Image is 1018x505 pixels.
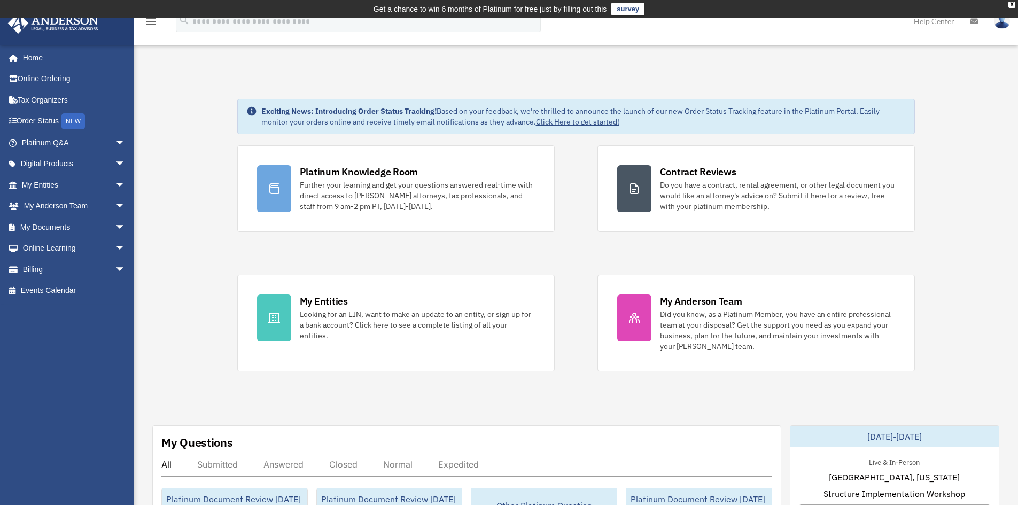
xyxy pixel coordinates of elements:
a: Home [7,47,136,68]
div: Expedited [438,459,479,470]
div: Further your learning and get your questions answered real-time with direct access to [PERSON_NAM... [300,180,535,212]
a: Tax Organizers [7,89,142,111]
img: Anderson Advisors Platinum Portal [5,13,102,34]
a: Online Ordering [7,68,142,90]
i: menu [144,15,157,28]
div: Looking for an EIN, want to make an update to an entity, or sign up for a bank account? Click her... [300,309,535,341]
img: User Pic [994,13,1010,29]
div: Platinum Knowledge Room [300,165,418,178]
a: Contract Reviews Do you have a contract, rental agreement, or other legal document you would like... [597,145,915,232]
span: arrow_drop_down [115,216,136,238]
a: My Anderson Teamarrow_drop_down [7,196,142,217]
span: [GEOGRAPHIC_DATA], [US_STATE] [829,471,960,484]
a: Platinum Q&Aarrow_drop_down [7,132,142,153]
a: survey [611,3,644,15]
a: Online Learningarrow_drop_down [7,238,142,259]
span: arrow_drop_down [115,132,136,154]
a: menu [144,19,157,28]
div: My Anderson Team [660,294,742,308]
div: My Entities [300,294,348,308]
div: Do you have a contract, rental agreement, or other legal document you would like an attorney's ad... [660,180,895,212]
div: Submitted [197,459,238,470]
a: Order StatusNEW [7,111,142,133]
div: NEW [61,113,85,129]
div: Did you know, as a Platinum Member, you have an entire professional team at your disposal? Get th... [660,309,895,352]
div: close [1008,2,1015,8]
a: Digital Productsarrow_drop_down [7,153,142,175]
span: Structure Implementation Workshop [823,487,965,500]
div: Contract Reviews [660,165,736,178]
a: Billingarrow_drop_down [7,259,142,280]
a: My Documentsarrow_drop_down [7,216,142,238]
a: My Anderson Team Did you know, as a Platinum Member, you have an entire professional team at your... [597,275,915,371]
span: arrow_drop_down [115,153,136,175]
span: arrow_drop_down [115,238,136,260]
div: My Questions [161,434,233,450]
span: arrow_drop_down [115,259,136,281]
div: Based on your feedback, we're thrilled to announce the launch of our new Order Status Tracking fe... [261,106,906,127]
a: My Entities Looking for an EIN, want to make an update to an entity, or sign up for a bank accoun... [237,275,555,371]
a: Platinum Knowledge Room Further your learning and get your questions answered real-time with dire... [237,145,555,232]
div: Get a chance to win 6 months of Platinum for free just by filling out this [374,3,607,15]
span: arrow_drop_down [115,174,136,196]
div: Normal [383,459,413,470]
a: Events Calendar [7,280,142,301]
i: search [178,14,190,26]
div: Live & In-Person [860,456,928,467]
div: Closed [329,459,358,470]
strong: Exciting News: Introducing Order Status Tracking! [261,106,437,116]
div: [DATE]-[DATE] [790,426,999,447]
div: Answered [263,459,304,470]
span: arrow_drop_down [115,196,136,217]
a: My Entitiesarrow_drop_down [7,174,142,196]
div: All [161,459,172,470]
a: Click Here to get started! [536,117,619,127]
